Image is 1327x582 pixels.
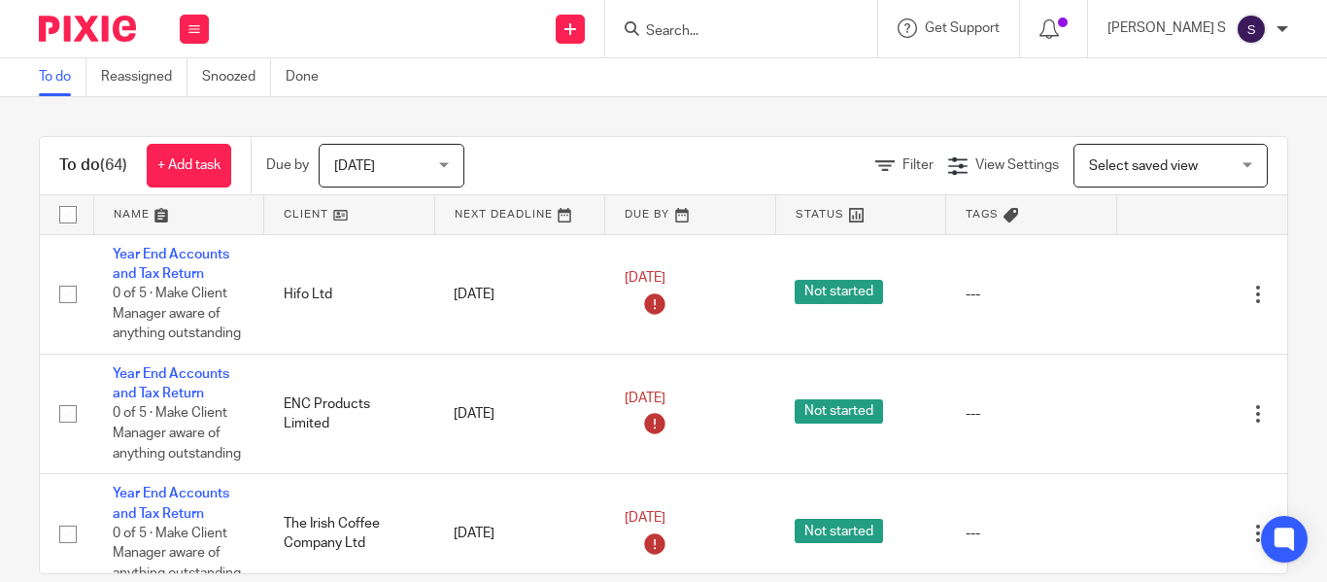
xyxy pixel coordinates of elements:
span: (64) [100,157,127,173]
td: [DATE] [434,354,605,473]
a: To do [39,58,86,96]
span: [DATE] [625,511,665,525]
a: Year End Accounts and Tax Return [113,248,229,281]
span: 0 of 5 · Make Client Manager aware of anything outstanding [113,287,241,340]
td: Hifo Ltd [264,234,435,354]
a: Year End Accounts and Tax Return [113,367,229,400]
span: 0 of 5 · Make Client Manager aware of anything outstanding [113,527,241,580]
div: --- [966,524,1098,543]
img: Pixie [39,16,136,42]
span: Get Support [925,21,1000,35]
span: 0 of 5 · Make Client Manager aware of anything outstanding [113,407,241,461]
div: --- [966,404,1098,424]
a: Snoozed [202,58,271,96]
div: --- [966,285,1098,304]
input: Search [644,23,819,41]
img: svg%3E [1236,14,1267,45]
span: [DATE] [625,392,665,405]
span: [DATE] [625,272,665,286]
span: Not started [795,519,883,543]
span: Not started [795,280,883,304]
a: Reassigned [101,58,187,96]
span: Tags [966,209,999,220]
span: Select saved view [1089,159,1198,173]
span: [DATE] [334,159,375,173]
h1: To do [59,155,127,176]
td: [DATE] [434,234,605,354]
span: Not started [795,399,883,424]
td: ENC Products Limited [264,354,435,473]
a: Done [286,58,333,96]
p: Due by [266,155,309,175]
a: Year End Accounts and Tax Return [113,487,229,520]
span: Filter [902,158,934,172]
span: View Settings [975,158,1059,172]
a: + Add task [147,144,231,188]
p: [PERSON_NAME] S [1107,18,1226,38]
